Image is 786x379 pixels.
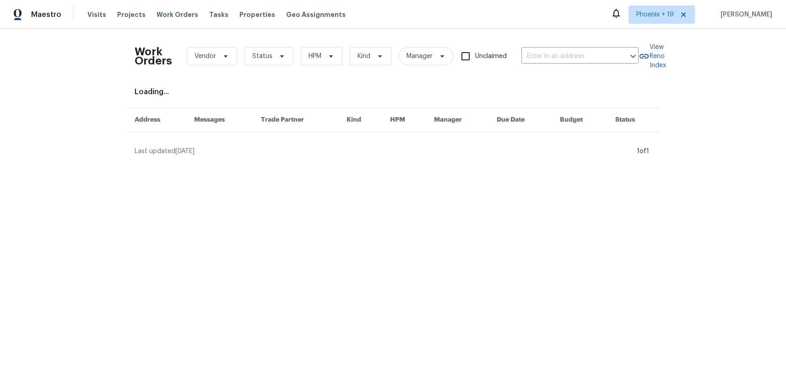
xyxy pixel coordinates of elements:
div: Last updated [135,147,634,156]
div: 1 of 1 [637,147,649,156]
div: Loading... [135,87,652,96]
span: Projects [117,10,146,19]
th: Kind [339,108,383,132]
span: Phoenix + 19 [636,10,674,19]
th: Budget [553,108,608,132]
input: Enter in an address [521,49,613,64]
th: Manager [427,108,490,132]
span: Visits [87,10,106,19]
span: Work Orders [157,10,198,19]
th: Address [127,108,187,132]
h2: Work Orders [135,47,172,65]
th: Due Date [489,108,553,132]
th: Status [608,108,659,132]
span: HPM [309,52,321,61]
span: Properties [239,10,275,19]
span: Vendor [195,52,216,61]
span: [PERSON_NAME] [717,10,772,19]
th: Trade Partner [254,108,339,132]
span: Kind [358,52,370,61]
span: Status [252,52,272,61]
span: Unclaimed [475,52,507,61]
span: Tasks [209,11,228,18]
span: [DATE] [175,148,195,155]
span: Manager [407,52,433,61]
button: Open [627,50,640,63]
th: HPM [383,108,427,132]
a: View Reno Index [639,43,666,70]
th: Messages [187,108,254,132]
span: Maestro [31,10,61,19]
span: Geo Assignments [286,10,346,19]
